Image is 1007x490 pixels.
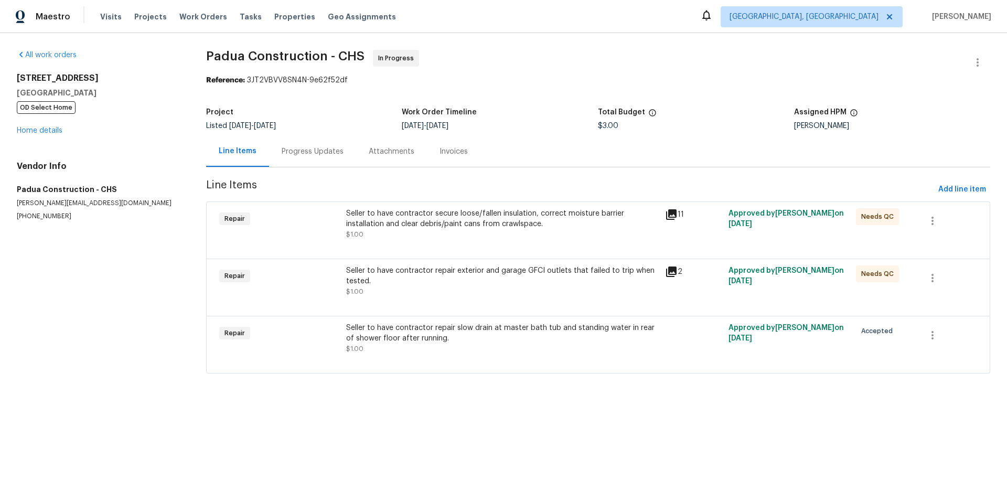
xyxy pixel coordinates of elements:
span: Line Items [206,180,934,199]
div: Progress Updates [282,146,344,157]
span: Geo Assignments [328,12,396,22]
a: Home details [17,127,62,134]
span: Accepted [861,326,897,336]
p: [PHONE_NUMBER] [17,212,181,221]
h5: Project [206,109,233,116]
span: Visits [100,12,122,22]
span: Tasks [240,13,262,20]
h2: [STREET_ADDRESS] [17,73,181,83]
div: Line Items [219,146,256,156]
span: $3.00 [598,122,618,130]
div: Seller to have contractor repair exterior and garage GFCI outlets that failed to trip when tested. [346,265,658,286]
h5: Padua Construction - CHS [17,184,181,195]
span: $1.00 [346,231,363,238]
span: The hpm assigned to this work order. [850,109,858,122]
span: $1.00 [346,346,363,352]
span: [DATE] [229,122,251,130]
span: [PERSON_NAME] [928,12,991,22]
h5: Work Order Timeline [402,109,477,116]
button: Add line item [934,180,990,199]
h5: Total Budget [598,109,645,116]
span: [DATE] [426,122,448,130]
span: Padua Construction - CHS [206,50,365,62]
span: Work Orders [179,12,227,22]
span: [DATE] [729,220,752,228]
span: [GEOGRAPHIC_DATA], [GEOGRAPHIC_DATA] [730,12,879,22]
span: Repair [220,214,249,224]
span: Projects [134,12,167,22]
a: All work orders [17,51,77,59]
span: - [402,122,448,130]
span: $1.00 [346,289,363,295]
div: Attachments [369,146,414,157]
span: Approved by [PERSON_NAME] on [729,324,844,342]
span: The total cost of line items that have been proposed by Opendoor. This sum includes line items th... [648,109,657,122]
span: In Progress [378,53,418,63]
div: Seller to have contractor secure loose/fallen insulation, correct moisture barrier installation a... [346,208,658,229]
span: [DATE] [402,122,424,130]
span: OD Select Home [17,101,76,114]
span: Approved by [PERSON_NAME] on [729,210,844,228]
span: Approved by [PERSON_NAME] on [729,267,844,285]
b: Reference: [206,77,245,84]
span: Repair [220,271,249,281]
span: Properties [274,12,315,22]
span: Add line item [938,183,986,196]
div: [PERSON_NAME] [794,122,990,130]
div: 3JT2VBVV8SN4N-9e62f52df [206,75,990,86]
h5: [GEOGRAPHIC_DATA] [17,88,181,98]
span: [DATE] [729,278,752,285]
div: 2 [665,265,722,278]
span: - [229,122,276,130]
span: Needs QC [861,269,898,279]
span: Listed [206,122,276,130]
div: Seller to have contractor repair slow drain at master bath tub and standing water in rear of show... [346,323,658,344]
span: [DATE] [729,335,752,342]
h4: Vendor Info [17,161,181,172]
div: 11 [665,208,722,221]
p: [PERSON_NAME][EMAIL_ADDRESS][DOMAIN_NAME] [17,199,181,208]
span: Maestro [36,12,70,22]
span: [DATE] [254,122,276,130]
h5: Assigned HPM [794,109,847,116]
span: Repair [220,328,249,338]
div: Invoices [440,146,468,157]
span: Needs QC [861,211,898,222]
